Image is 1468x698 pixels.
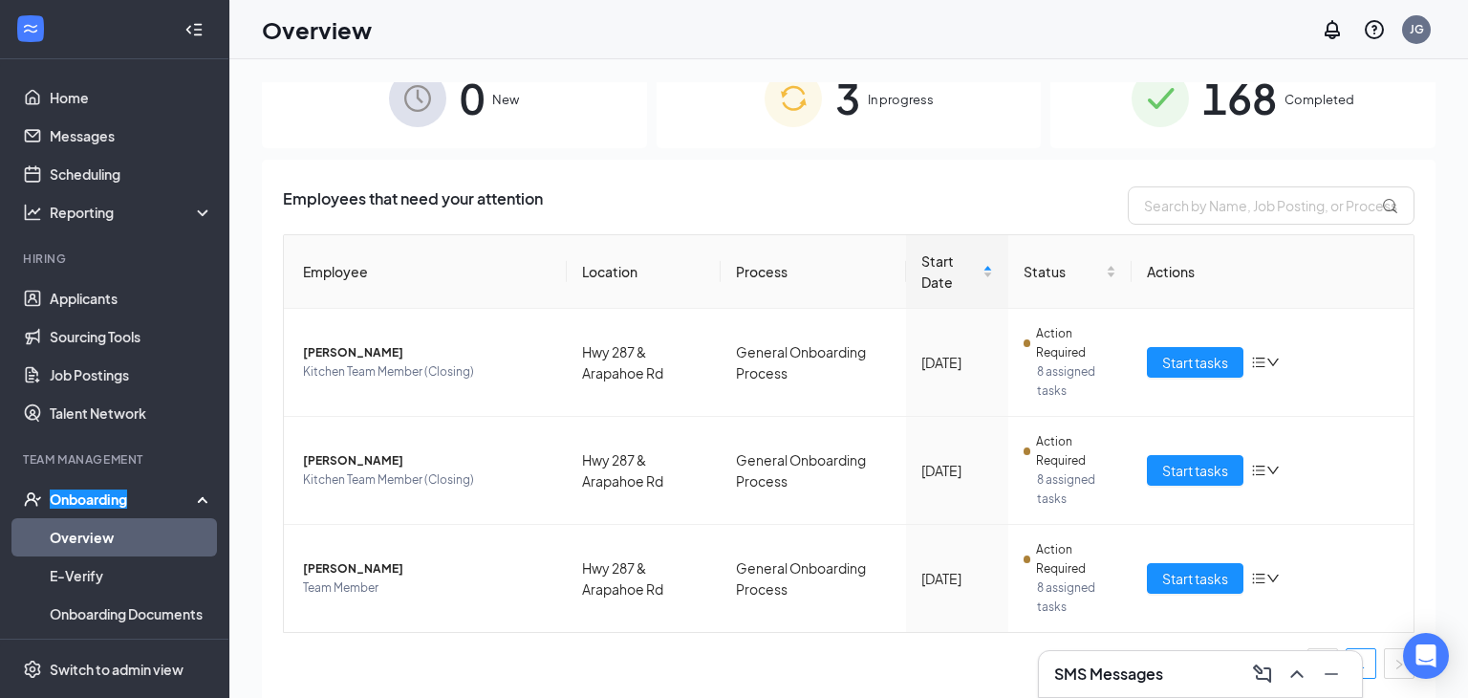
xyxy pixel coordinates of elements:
a: Applicants [50,279,213,317]
svg: Settings [23,660,42,679]
input: Search by Name, Job Posting, or Process [1128,186,1414,225]
span: Start Date [921,251,979,293]
div: Open Intercom Messenger [1403,633,1449,679]
span: right [1393,659,1405,670]
svg: UserCheck [23,490,42,509]
li: 1 [1346,648,1376,679]
span: Kitchen Team Member (Closing) [303,470,551,490]
button: ChevronUp [1282,659,1312,689]
svg: WorkstreamLogo [21,19,40,38]
div: Switch to admin view [50,660,183,679]
button: Start tasks [1147,347,1243,378]
span: down [1266,572,1280,585]
svg: ChevronUp [1285,663,1308,686]
div: Team Management [23,451,209,468]
span: In progress [868,90,934,109]
svg: ComposeMessage [1251,663,1274,686]
td: General Onboarding Process [721,525,906,632]
td: General Onboarding Process [721,417,906,525]
span: 8 assigned tasks [1037,578,1116,617]
h1: Overview [262,13,372,46]
div: JG [1410,21,1424,37]
div: [DATE] [921,352,993,373]
td: Hwy 287 & Arapahoe Rd [567,309,722,417]
span: bars [1251,571,1266,586]
span: bars [1251,463,1266,478]
th: Status [1008,235,1132,309]
span: 0 [460,65,485,131]
div: [DATE] [921,460,993,481]
svg: Notifications [1321,18,1344,41]
span: 8 assigned tasks [1037,362,1116,401]
button: Start tasks [1147,563,1243,594]
li: Next Page [1384,648,1414,679]
span: Start tasks [1162,568,1228,589]
span: Status [1024,261,1102,282]
th: Process [721,235,906,309]
span: [PERSON_NAME] [303,559,551,578]
span: [PERSON_NAME] [303,343,551,362]
svg: Minimize [1320,663,1343,686]
span: Team Member [303,578,551,598]
td: General Onboarding Process [721,309,906,417]
a: Onboarding Documents [50,595,213,633]
span: Action Required [1036,324,1115,362]
span: Action Required [1036,540,1115,578]
button: right [1384,648,1414,679]
a: Sourcing Tools [50,317,213,356]
div: Reporting [50,203,214,222]
button: Minimize [1316,659,1347,689]
span: New [492,90,519,109]
span: Employees that need your attention [283,186,543,225]
span: 8 assigned tasks [1037,470,1116,509]
span: Start tasks [1162,352,1228,373]
a: Scheduling [50,155,213,193]
span: Completed [1284,90,1354,109]
button: Start tasks [1147,455,1243,486]
a: Activity log [50,633,213,671]
div: [DATE] [921,568,993,589]
svg: Collapse [184,20,204,39]
span: 168 [1202,65,1277,131]
td: Hwy 287 & Arapahoe Rd [567,525,722,632]
a: E-Verify [50,556,213,595]
svg: QuestionInfo [1363,18,1386,41]
span: [PERSON_NAME] [303,451,551,470]
span: 3 [835,65,860,131]
a: 1 [1347,649,1375,678]
a: Talent Network [50,394,213,432]
span: down [1266,356,1280,369]
svg: Analysis [23,203,42,222]
th: Location [567,235,722,309]
span: Start tasks [1162,460,1228,481]
span: Action Required [1036,432,1115,470]
h3: SMS Messages [1054,664,1163,685]
div: Hiring [23,251,209,267]
a: Overview [50,518,213,556]
a: Messages [50,117,213,155]
li: Previous Page [1307,648,1338,679]
div: Onboarding [50,490,197,509]
button: left [1307,648,1338,679]
th: Employee [284,235,567,309]
span: bars [1251,355,1266,370]
a: Home [50,78,213,117]
span: down [1266,464,1280,477]
td: Hwy 287 & Arapahoe Rd [567,417,722,525]
th: Actions [1132,235,1414,309]
span: Kitchen Team Member (Closing) [303,362,551,382]
a: Job Postings [50,356,213,394]
button: ComposeMessage [1247,659,1278,689]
